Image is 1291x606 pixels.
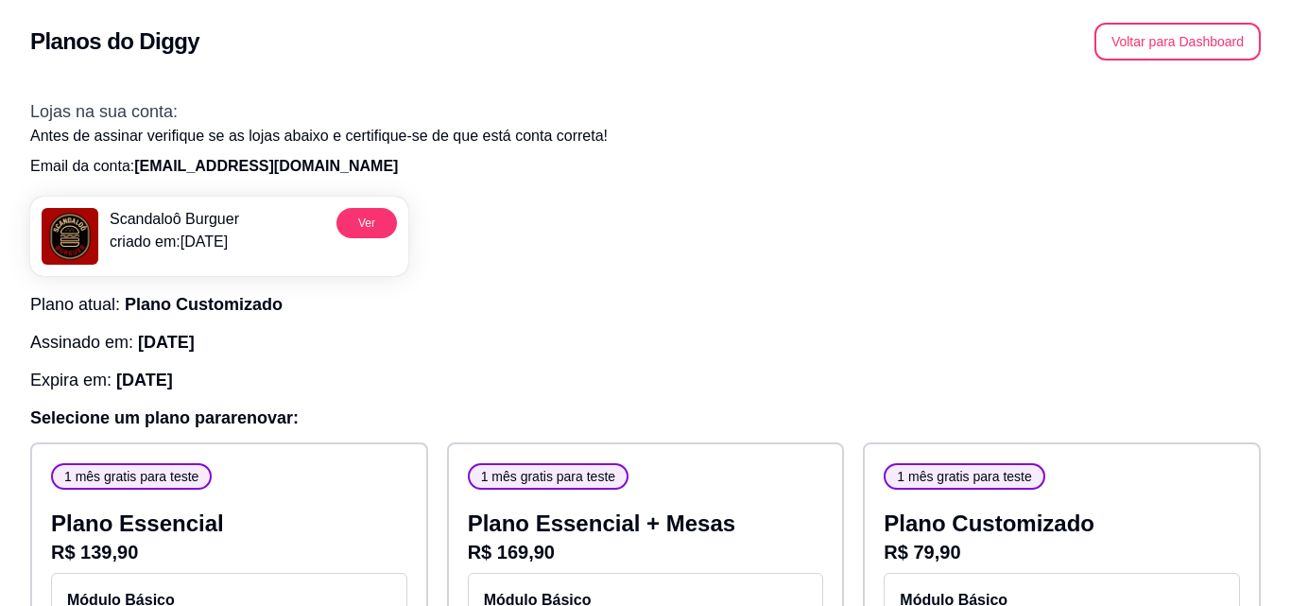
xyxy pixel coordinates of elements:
img: menu logo [42,208,98,265]
a: Voltar para Dashboard [1094,33,1261,49]
p: R$ 79,90 [884,539,1240,565]
p: R$ 139,90 [51,539,407,565]
p: Scandaloô Burguer [110,208,239,231]
h3: Assinado em: [30,329,1261,355]
span: [EMAIL_ADDRESS][DOMAIN_NAME] [134,158,398,174]
span: 1 mês gratis para teste [473,467,623,486]
h3: Selecione um plano para renovar : [30,405,1261,431]
span: 1 mês gratis para teste [57,467,206,486]
p: criado em: [DATE] [110,231,239,253]
button: Ver [336,208,397,238]
p: Plano Essencial [51,509,407,539]
p: R$ 169,90 [468,539,824,565]
p: Email da conta: [30,155,1261,178]
span: [DATE] [138,333,195,352]
span: [DATE] [116,371,173,390]
h2: Planos do Diggy [30,26,199,57]
h3: Expira em: [30,367,1261,393]
h3: Lojas na sua conta: [30,98,1261,125]
p: Antes de assinar verifique se as lojas abaixo e certifique-se de que está conta correta! [30,125,1261,147]
a: menu logoScandaloô Burguercriado em:[DATE]Ver [30,197,408,276]
p: Plano Essencial + Mesas [468,509,824,539]
p: Plano Customizado [884,509,1240,539]
span: 1 mês gratis para teste [889,467,1039,486]
button: Voltar para Dashboard [1094,23,1261,61]
span: Plano Customizado [125,295,283,314]
h3: Plano atual: [30,291,1261,318]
